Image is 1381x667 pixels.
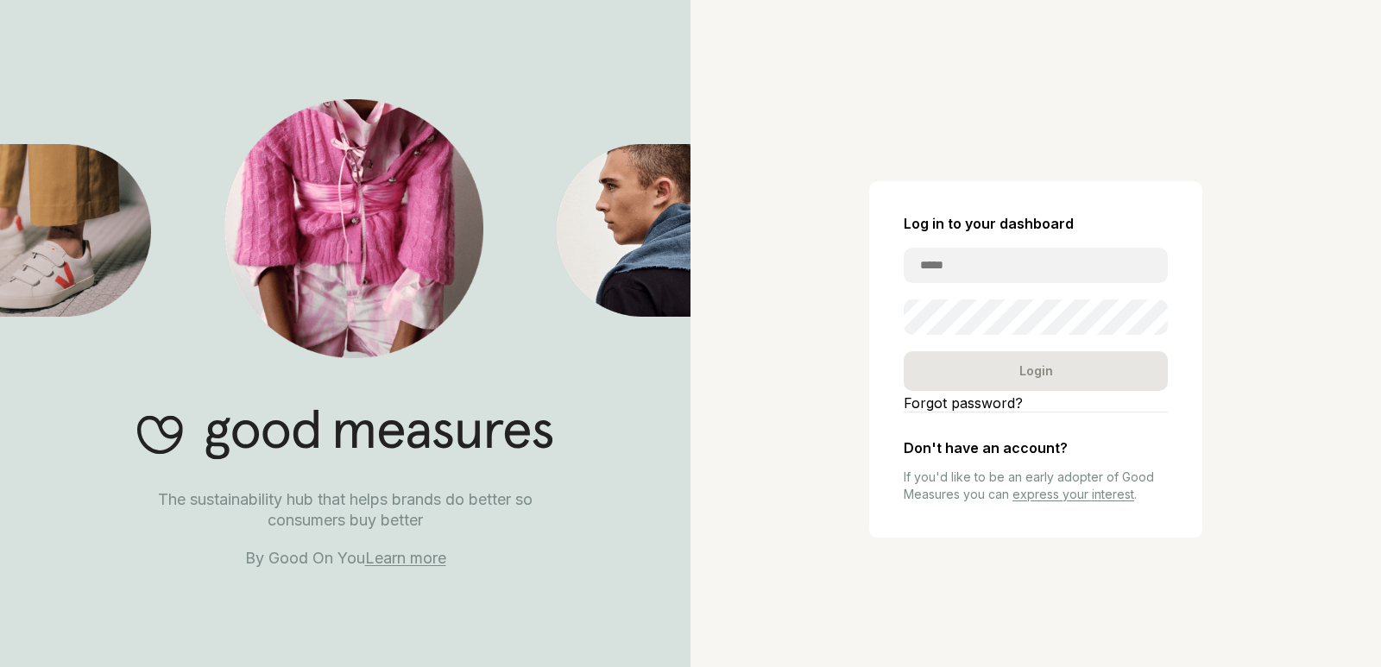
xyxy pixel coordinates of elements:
p: The sustainability hub that helps brands do better so consumers buy better [119,489,571,531]
div: Login [904,351,1168,391]
a: Forgot password? [904,394,1168,412]
img: Good Measures [557,144,690,317]
a: Learn more [365,549,446,567]
img: Good Measures [137,409,553,460]
p: By Good On You [119,548,571,569]
a: express your interest [1012,487,1134,501]
h2: Don't have an account? [904,440,1168,456]
img: Good Measures [224,99,483,358]
h2: Log in to your dashboard [904,216,1168,232]
p: If you'd like to be an early adopter of Good Measures you can . [904,469,1168,503]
